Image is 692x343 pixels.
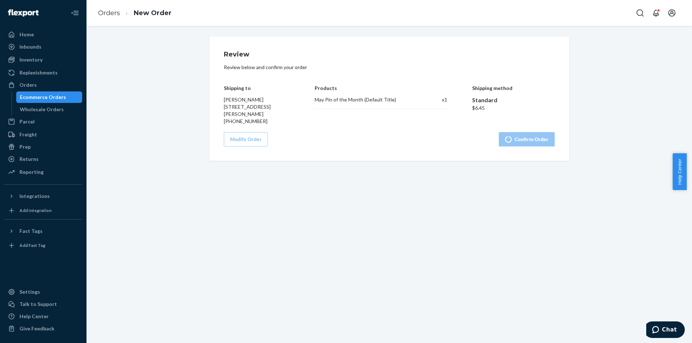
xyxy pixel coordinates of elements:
a: New Order [134,9,172,17]
div: Settings [19,288,40,295]
img: Flexport logo [8,9,39,17]
div: $6.45 [472,104,555,112]
div: Orders [19,81,37,89]
div: Inventory [19,56,43,63]
div: Fast Tags [19,227,43,235]
div: Reporting [19,168,44,176]
button: Open notifications [649,6,663,20]
a: Wholesale Orders [16,104,83,115]
a: Parcel [4,116,82,127]
a: Orders [4,79,82,91]
div: Replenishments [19,69,58,76]
div: Add Integration [19,207,52,213]
button: Talk to Support [4,298,82,310]
a: Ecommerce Orders [16,91,83,103]
a: Help Center [4,311,82,322]
div: Returns [19,155,39,163]
ol: breadcrumbs [92,3,177,24]
a: Reporting [4,166,82,178]
div: Prep [19,143,31,150]
div: May Pin of the Month (Default Title) [315,96,419,103]
div: x 1 [426,96,447,103]
div: Inbounds [19,43,41,50]
h4: Shipping to [224,85,290,91]
div: Standard [472,96,555,104]
a: Inventory [4,54,82,66]
div: Ecommerce Orders [20,94,66,101]
div: Integrations [19,193,50,200]
div: Add Fast Tag [19,242,45,248]
div: Freight [19,131,37,138]
button: Close Navigation [68,6,82,20]
div: Give Feedback [19,325,54,332]
div: [PHONE_NUMBER] [224,118,290,125]
p: Review below and confirm your order [224,64,555,71]
h4: Products [315,85,447,91]
div: Wholesale Orders [20,106,64,113]
span: [PERSON_NAME] [STREET_ADDRESS][PERSON_NAME] [224,96,271,117]
div: Talk to Support [19,301,57,308]
button: Help Center [673,153,687,190]
h1: Review [224,51,555,58]
iframe: Opens a widget where you can chat to one of our agents [646,321,685,339]
h4: Shipping method [472,85,555,91]
button: Fast Tags [4,225,82,237]
a: Inbounds [4,41,82,53]
button: Confirm Order [499,132,555,146]
button: Open account menu [665,6,679,20]
a: Add Fast Tag [4,240,82,251]
a: Prep [4,141,82,153]
a: Settings [4,286,82,298]
div: Help Center [19,313,49,320]
a: Returns [4,153,82,165]
button: Give Feedback [4,323,82,334]
a: Home [4,29,82,40]
a: Orders [98,9,120,17]
div: Home [19,31,34,38]
button: Open Search Box [633,6,647,20]
a: Add Integration [4,205,82,216]
button: Modify Order [224,132,268,146]
a: Replenishments [4,67,82,78]
a: Freight [4,129,82,140]
button: Integrations [4,190,82,202]
div: Parcel [19,118,35,125]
